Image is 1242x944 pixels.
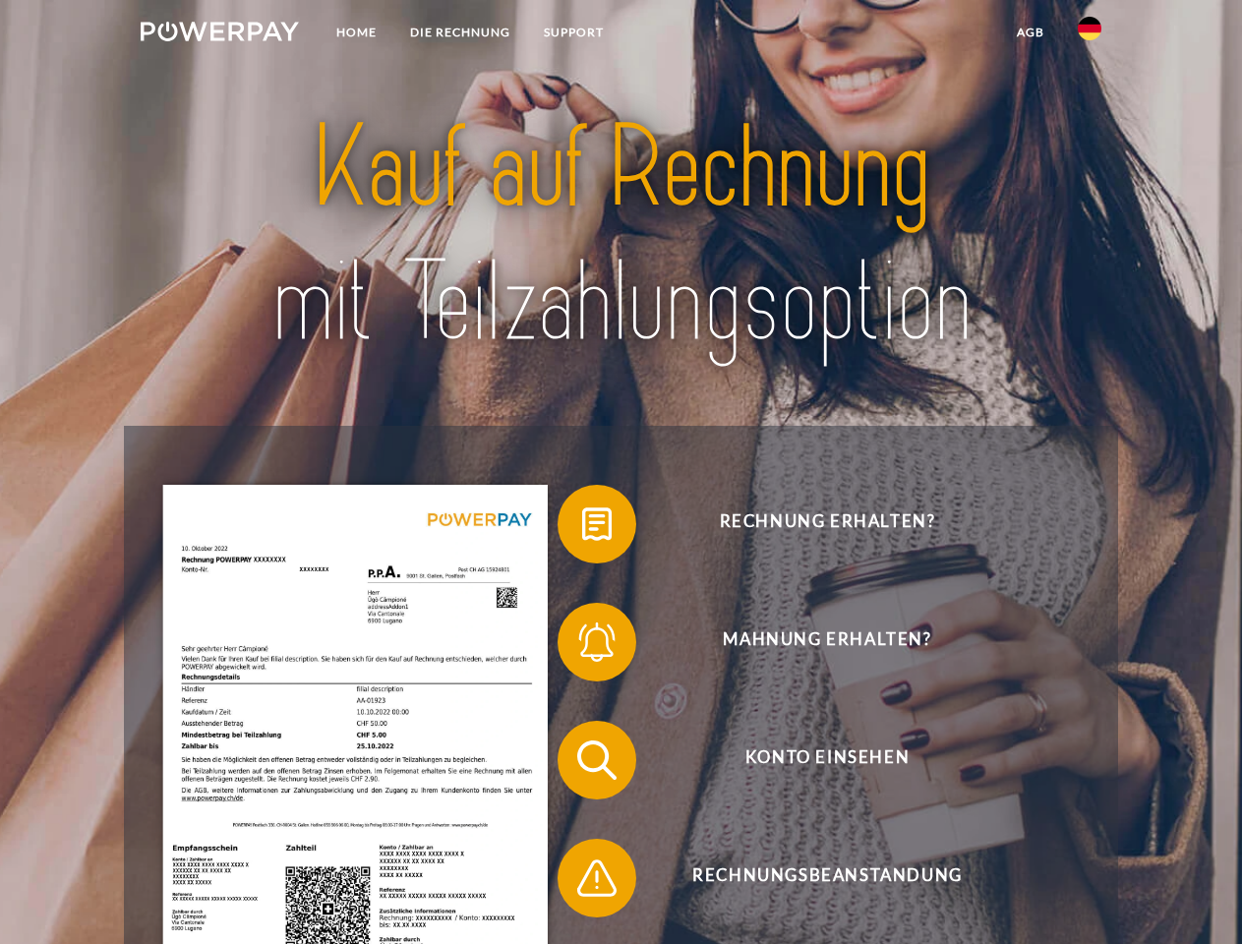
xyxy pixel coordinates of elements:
img: qb_search.svg [572,736,621,785]
a: DIE RECHNUNG [393,15,527,50]
span: Konto einsehen [586,721,1068,799]
button: Rechnungsbeanstandung [558,839,1069,917]
img: qb_bill.svg [572,500,621,549]
a: agb [1000,15,1061,50]
a: SUPPORT [527,15,621,50]
button: Konto einsehen [558,721,1069,799]
span: Rechnung erhalten? [586,485,1068,563]
img: qb_bell.svg [572,618,621,667]
img: title-powerpay_de.svg [188,94,1054,377]
img: qb_warning.svg [572,854,621,903]
img: de [1078,17,1101,40]
span: Mahnung erhalten? [586,603,1068,681]
span: Rechnungsbeanstandung [586,839,1068,917]
button: Rechnung erhalten? [558,485,1069,563]
a: Home [320,15,393,50]
button: Mahnung erhalten? [558,603,1069,681]
img: logo-powerpay-white.svg [141,22,299,41]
